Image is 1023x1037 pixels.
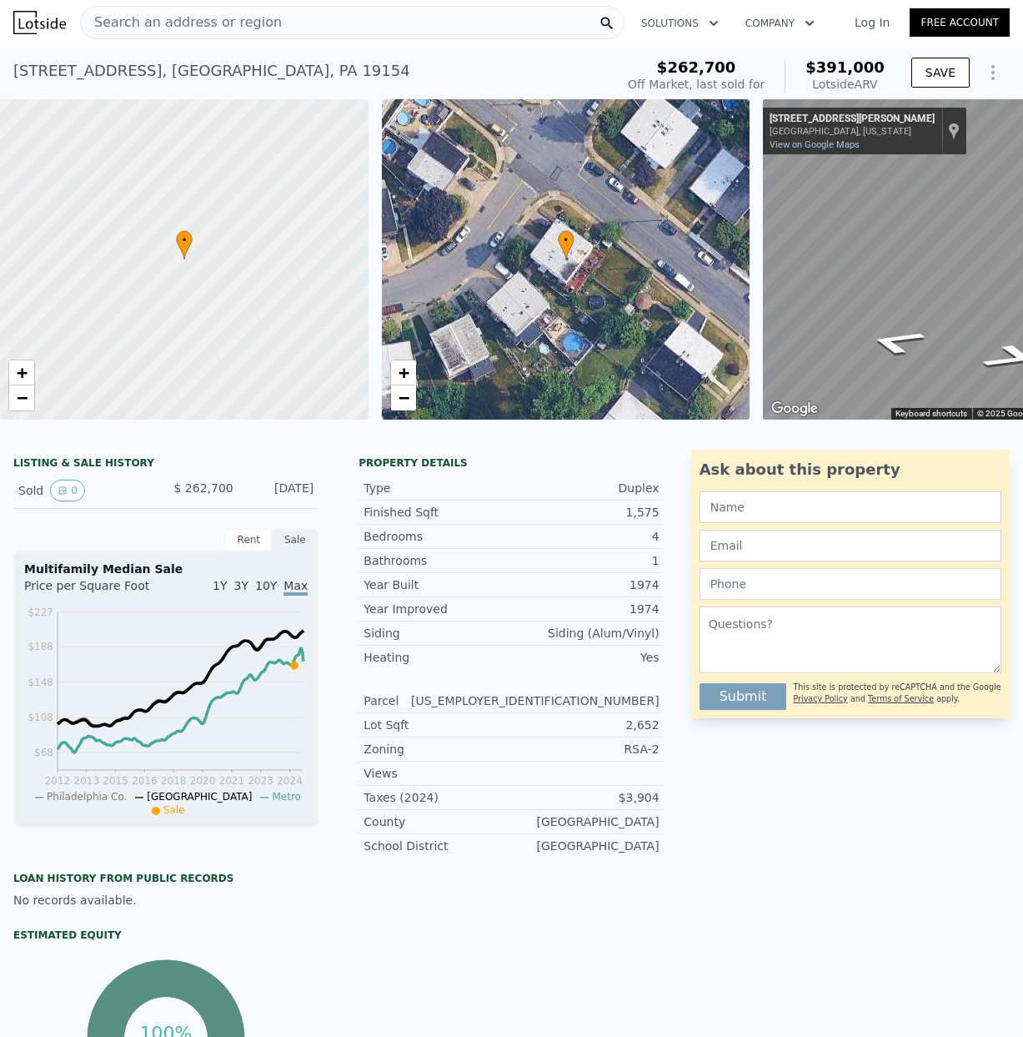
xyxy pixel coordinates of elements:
div: This site is protected by reCAPTCHA and the Google and apply. [793,677,1001,710]
a: Show location on map [948,122,960,140]
div: [US_EMPLOYER_IDENTIFICATION_NUMBER] [411,692,659,709]
span: 3Y [234,579,248,592]
button: Company [732,8,828,38]
button: Show Options [976,56,1010,89]
div: Multifamily Median Sale [24,561,308,577]
span: $262,700 [657,58,736,76]
button: Solutions [628,8,732,38]
div: Lotside ARV [805,76,885,93]
span: $391,000 [805,58,885,76]
div: 1 [511,552,659,569]
div: [GEOGRAPHIC_DATA], [US_STATE] [770,126,935,137]
span: Sale [163,804,185,816]
div: RSA-2 [511,741,659,758]
div: Yes [511,649,659,666]
div: 2,652 [511,717,659,733]
span: 1Y [213,579,227,592]
div: [GEOGRAPHIC_DATA] [511,813,659,830]
button: View historical data [50,480,85,501]
div: 4 [511,528,659,545]
tspan: $108 [28,712,53,723]
tspan: 2016 [132,775,158,787]
span: Search an address or region [81,13,282,33]
tspan: 2021 [219,775,245,787]
a: Zoom out [9,385,34,410]
div: School District [364,838,511,854]
div: Zoning [364,741,511,758]
div: Siding (Alum/Vinyl) [511,625,659,642]
tspan: $227 [28,607,53,618]
div: No records available. [13,892,318,909]
button: Submit [700,683,787,710]
span: Metro [272,791,300,803]
div: Off Market, last sold for [628,76,765,93]
button: SAVE [911,58,970,88]
span: 10Y [255,579,277,592]
div: Parcel [364,692,411,709]
div: Year Built [364,576,511,593]
span: Philadelphia Co. [47,791,127,803]
div: [DATE] [247,480,314,501]
div: [STREET_ADDRESS][PERSON_NAME] [770,113,935,126]
span: $ 262,700 [173,481,233,495]
div: Lot Sqft [364,717,511,733]
div: • [558,230,574,259]
div: Price per Square Foot [24,577,166,604]
input: Phone [700,568,1001,600]
tspan: $148 [28,677,53,688]
img: Google [767,398,822,420]
a: Zoom in [9,360,34,385]
a: Zoom in [391,360,416,385]
div: Bathrooms [364,552,511,569]
div: Taxes (2024) [364,789,511,806]
tspan: $68 [34,747,53,758]
div: Sale [272,529,318,551]
div: Sold [18,480,153,501]
tspan: 2020 [190,775,216,787]
span: • [176,233,193,248]
input: Name [700,491,1001,523]
span: − [398,387,409,408]
a: Free Account [910,8,1010,37]
div: [GEOGRAPHIC_DATA] [511,838,659,854]
div: Rent [225,529,272,551]
a: Log In [835,14,910,31]
span: − [17,387,28,408]
img: Lotside [13,11,66,34]
div: Bedrooms [364,528,511,545]
span: Max [283,579,308,596]
div: County [364,813,511,830]
a: Terms of Service [868,694,934,703]
div: LISTING & SALE HISTORY [13,456,318,473]
tspan: 2013 [74,775,100,787]
div: Views [364,765,511,782]
div: Heating [364,649,511,666]
div: 1974 [511,576,659,593]
div: Property details [359,456,664,470]
tspan: $188 [28,641,53,652]
a: View on Google Maps [770,139,860,150]
div: Type [364,480,511,496]
a: Open this area in Google Maps (opens a new window) [767,398,822,420]
path: Go Southeast, Patrician Dr [842,323,950,361]
a: Zoom out [391,385,416,410]
tspan: 2015 [103,775,128,787]
div: 1,575 [511,504,659,521]
div: Duplex [511,480,659,496]
div: Year Improved [364,601,511,617]
span: + [17,362,28,383]
div: Estimated Equity [13,929,318,942]
tspan: 2024 [277,775,303,787]
a: Privacy Policy [793,694,847,703]
div: [STREET_ADDRESS] , [GEOGRAPHIC_DATA] , PA 19154 [13,59,410,83]
span: [GEOGRAPHIC_DATA] [147,791,252,803]
div: Ask about this property [700,458,1001,481]
div: Siding [364,625,511,642]
tspan: 2012 [45,775,71,787]
div: Finished Sqft [364,504,511,521]
tspan: 2018 [161,775,187,787]
tspan: 2023 [248,775,273,787]
div: $3,904 [511,789,659,806]
span: + [398,362,409,383]
input: Email [700,530,1001,561]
